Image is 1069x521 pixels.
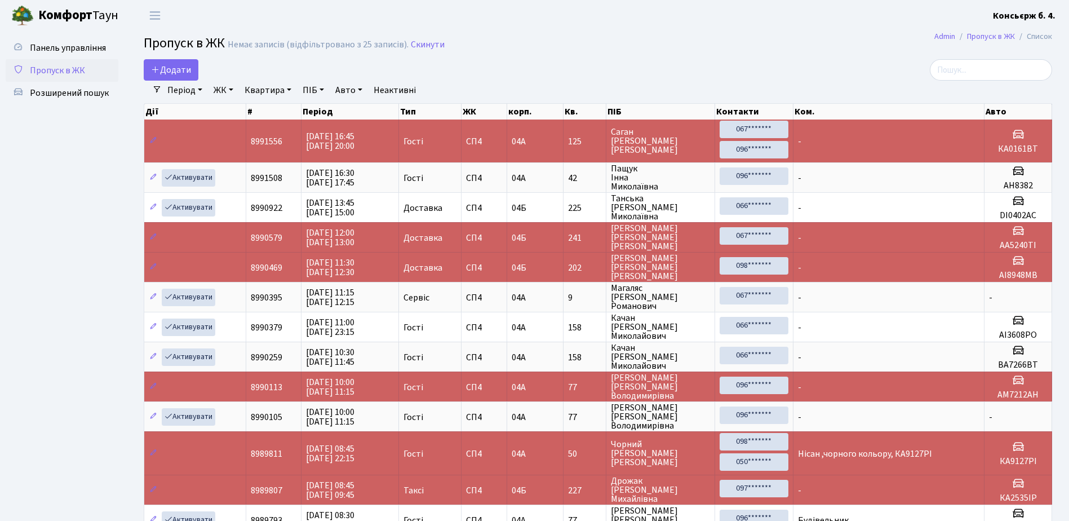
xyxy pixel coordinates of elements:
span: [DATE] 08:45 [DATE] 22:15 [306,443,354,465]
span: 8990579 [251,232,282,244]
span: [DATE] 10:00 [DATE] 11:15 [306,376,354,398]
span: СП4 [466,449,502,458]
span: [PERSON_NAME] [PERSON_NAME] Володимирівна [611,373,710,400]
span: 158 [568,353,601,362]
span: 8990922 [251,202,282,214]
span: 225 [568,204,601,213]
span: 77 [568,413,601,422]
span: 125 [568,137,601,146]
th: # [246,104,301,120]
input: Пошук... [930,59,1052,81]
span: Пащук Інна Миколаївна [611,164,710,191]
span: Гості [403,383,423,392]
b: Консьєрж б. 4. [993,10,1055,22]
a: Активувати [162,289,215,306]
span: Гості [403,413,423,422]
span: 227 [568,486,601,495]
span: [DATE] 08:45 [DATE] 09:45 [306,479,354,501]
span: - [798,232,801,244]
span: [DATE] 12:00 [DATE] 13:00 [306,227,354,249]
span: - [798,135,801,148]
span: Додати [151,64,191,76]
span: - [798,484,801,497]
span: 42 [568,174,601,183]
th: ПІБ [606,104,715,120]
a: Активувати [162,319,215,336]
span: 04Б [512,484,526,497]
span: 04Б [512,262,526,274]
a: ЖК [209,81,238,100]
span: Таксі [403,486,424,495]
span: 8990469 [251,262,282,274]
span: 04Б [512,232,526,244]
img: logo.png [11,5,34,27]
span: 04А [512,135,526,148]
span: 04А [512,381,526,394]
span: Гості [403,323,423,332]
span: Доставка [403,204,442,213]
th: ЖК [462,104,507,120]
span: СП4 [466,353,502,362]
span: [PERSON_NAME] [PERSON_NAME] [PERSON_NAME] [611,224,710,251]
span: СП4 [466,383,502,392]
span: Качан [PERSON_NAME] Миколайович [611,314,710,341]
a: Пропуск в ЖК [967,30,1015,42]
span: - [798,292,801,304]
div: Немає записів (відфільтровано з 25 записів). [228,39,409,50]
span: 8989807 [251,484,282,497]
span: [DATE] 16:30 [DATE] 17:45 [306,167,354,189]
span: СП4 [466,486,502,495]
span: 8990105 [251,411,282,423]
a: Період [163,81,207,100]
span: Гості [403,449,423,458]
span: Гості [403,137,423,146]
a: Admin [934,30,955,42]
h5: ВА7266ВТ [989,360,1047,370]
nav: breadcrumb [917,25,1069,48]
li: Список [1015,30,1052,43]
span: СП4 [466,263,502,272]
a: Активувати [162,199,215,217]
span: 8990259 [251,351,282,364]
a: Скинути [411,39,445,50]
a: Активувати [162,408,215,426]
span: Пропуск в ЖК [144,33,225,53]
span: СП4 [466,137,502,146]
th: Період [301,104,399,120]
a: Панель управління [6,37,118,59]
span: [DATE] 16:45 [DATE] 20:00 [306,130,354,152]
span: 9 [568,293,601,302]
span: - [989,411,992,423]
span: - [798,351,801,364]
span: - [798,321,801,334]
h5: DI0402АС [989,210,1047,221]
span: Гості [403,353,423,362]
span: - [798,202,801,214]
h5: КА0161ВТ [989,144,1047,154]
h5: АІ3608РО [989,330,1047,341]
th: Контакти [715,104,793,120]
a: Розширений пошук [6,82,118,104]
span: - [798,172,801,184]
a: Неактивні [369,81,420,100]
th: Дії [144,104,246,120]
span: 8990379 [251,321,282,334]
span: - [989,292,992,304]
span: [DATE] 11:15 [DATE] 12:15 [306,286,354,308]
button: Переключити навігацію [141,6,169,25]
span: - [798,411,801,423]
span: 04А [512,321,526,334]
h5: АА5240ТІ [989,240,1047,251]
a: Активувати [162,169,215,187]
span: Пропуск в ЖК [30,64,85,77]
span: 04А [512,411,526,423]
a: Додати [144,59,198,81]
span: Танська [PERSON_NAME] Миколаївна [611,194,710,221]
th: Кв. [564,104,606,120]
th: корп. [507,104,564,120]
span: СП4 [466,293,502,302]
span: СП4 [466,233,502,242]
h5: АН8382 [989,180,1047,191]
span: 8989811 [251,448,282,460]
span: [PERSON_NAME] [PERSON_NAME] [PERSON_NAME] [611,254,710,281]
